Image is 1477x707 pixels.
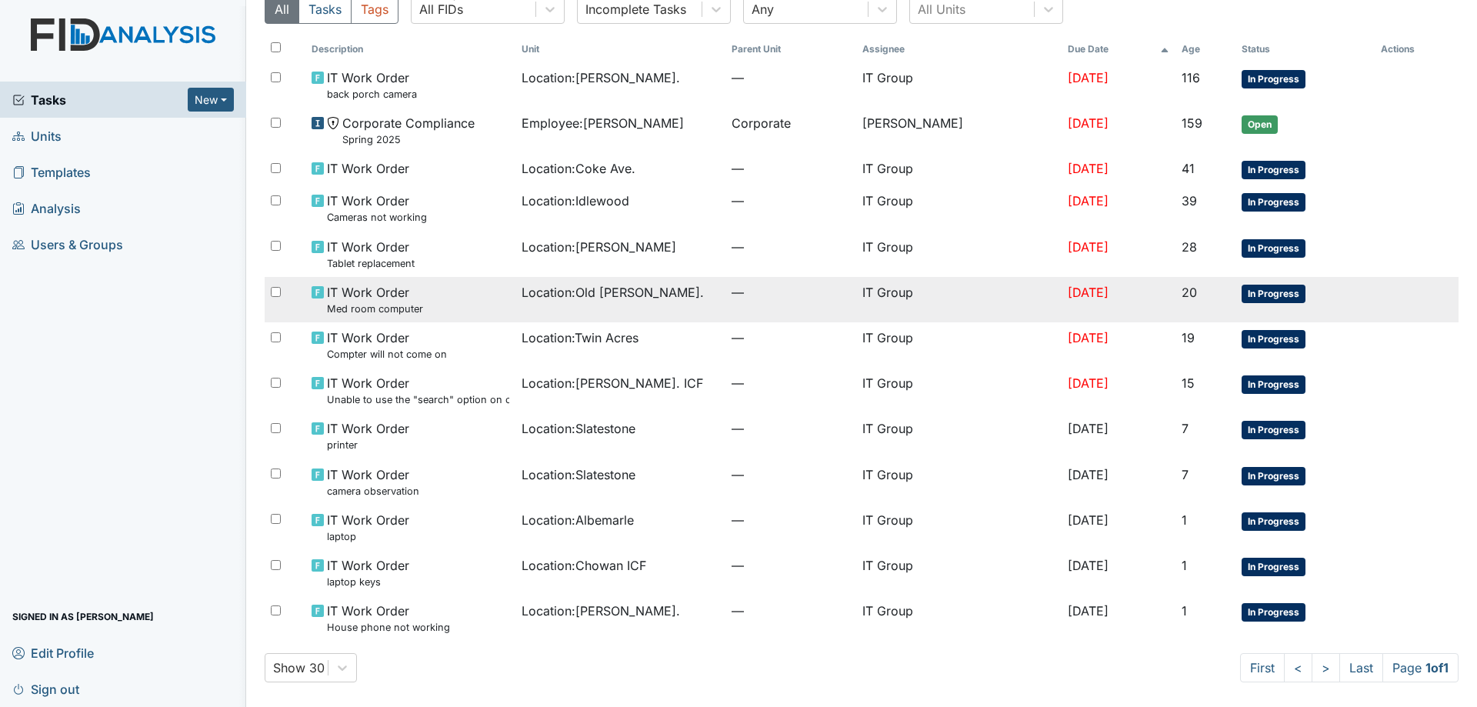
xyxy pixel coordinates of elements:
[522,68,680,87] span: Location : [PERSON_NAME].
[1242,161,1305,179] span: In Progress
[327,465,419,499] span: IT Work Order camera observation
[1242,421,1305,439] span: In Progress
[1182,285,1197,300] span: 20
[1068,375,1109,391] span: [DATE]
[1242,512,1305,531] span: In Progress
[732,192,849,210] span: —
[522,192,629,210] span: Location : Idlewood
[1182,512,1187,528] span: 1
[1382,653,1459,682] span: Page
[12,605,154,629] span: Signed in as [PERSON_NAME]
[1242,239,1305,258] span: In Progress
[12,232,123,256] span: Users & Groups
[732,114,791,132] span: Corporate
[1068,421,1109,436] span: [DATE]
[522,159,635,178] span: Location : Coke Ave.
[856,550,1062,595] td: IT Group
[856,322,1062,368] td: IT Group
[327,620,450,635] small: House phone not working
[12,160,91,184] span: Templates
[732,602,849,620] span: —
[1242,115,1278,134] span: Open
[1242,603,1305,622] span: In Progress
[522,114,684,132] span: Employee : [PERSON_NAME]
[1068,115,1109,131] span: [DATE]
[1242,285,1305,303] span: In Progress
[1182,603,1187,619] span: 1
[1182,558,1187,573] span: 1
[327,556,409,589] span: IT Work Order laptop keys
[732,556,849,575] span: —
[327,238,415,271] span: IT Work Order Tablet replacement
[1339,653,1383,682] a: Last
[856,413,1062,459] td: IT Group
[327,419,409,452] span: IT Work Order printer
[327,159,409,178] span: IT Work Order
[327,87,417,102] small: back porch camera
[1068,285,1109,300] span: [DATE]
[1182,239,1197,255] span: 28
[342,114,475,147] span: Corporate Compliance Spring 2025
[1062,36,1175,62] th: Toggle SortBy
[1242,70,1305,88] span: In Progress
[327,283,423,316] span: IT Work Order Med room computer
[273,659,325,677] div: Show 30
[1068,558,1109,573] span: [DATE]
[725,36,855,62] th: Toggle SortBy
[327,392,509,407] small: Unable to use the "search" option on cameras.
[1235,36,1374,62] th: Toggle SortBy
[732,374,849,392] span: —
[327,575,409,589] small: laptop keys
[327,68,417,102] span: IT Work Order back porch camera
[1242,375,1305,394] span: In Progress
[732,283,849,302] span: —
[327,602,450,635] span: IT Work Order House phone not working
[522,328,638,347] span: Location : Twin Acres
[1240,653,1285,682] a: First
[327,302,423,316] small: Med room computer
[1182,375,1195,391] span: 15
[327,210,427,225] small: Cameras not working
[856,595,1062,641] td: IT Group
[1182,161,1195,176] span: 41
[856,62,1062,108] td: IT Group
[1068,239,1109,255] span: [DATE]
[1182,115,1202,131] span: 159
[856,277,1062,322] td: IT Group
[327,256,415,271] small: Tablet replacement
[522,511,634,529] span: Location : Albemarle
[12,677,79,701] span: Sign out
[188,88,234,112] button: New
[856,185,1062,231] td: IT Group
[327,529,409,544] small: laptop
[1284,653,1312,682] a: <
[1375,36,1452,62] th: Actions
[1242,330,1305,348] span: In Progress
[1068,603,1109,619] span: [DATE]
[522,374,703,392] span: Location : [PERSON_NAME]. ICF
[327,328,447,362] span: IT Work Order Compter will not come on
[1068,70,1109,85] span: [DATE]
[732,238,849,256] span: —
[12,124,62,148] span: Units
[1182,421,1189,436] span: 7
[732,159,849,178] span: —
[856,505,1062,550] td: IT Group
[1242,467,1305,485] span: In Progress
[342,132,475,147] small: Spring 2025
[1182,467,1189,482] span: 7
[856,108,1062,153] td: [PERSON_NAME]
[1240,653,1459,682] nav: task-pagination
[522,556,646,575] span: Location : Chowan ICF
[856,368,1062,413] td: IT Group
[1242,193,1305,212] span: In Progress
[732,465,849,484] span: —
[856,153,1062,185] td: IT Group
[1242,558,1305,576] span: In Progress
[1068,330,1109,345] span: [DATE]
[1182,330,1195,345] span: 19
[12,91,188,109] a: Tasks
[1068,161,1109,176] span: [DATE]
[732,68,849,87] span: —
[856,459,1062,505] td: IT Group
